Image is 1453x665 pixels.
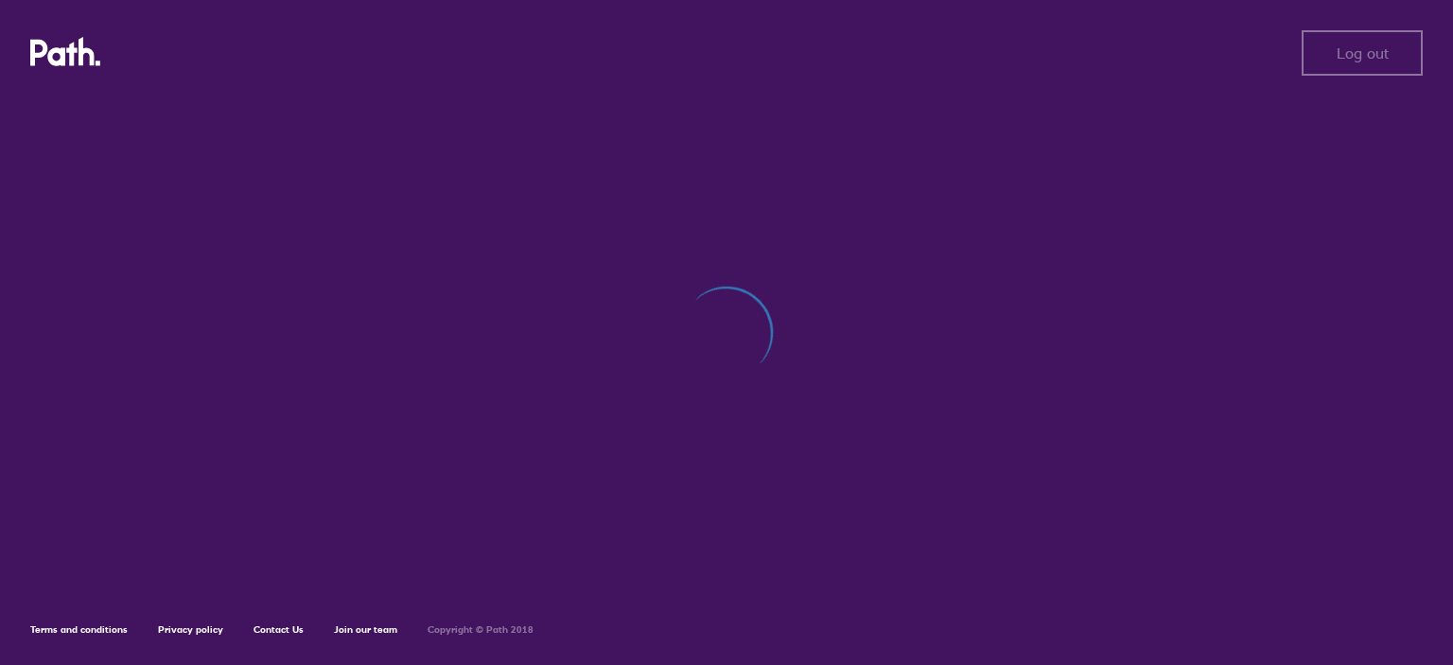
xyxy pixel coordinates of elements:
[1337,44,1389,61] span: Log out
[30,623,128,636] a: Terms and conditions
[334,623,397,636] a: Join our team
[1302,30,1423,76] button: Log out
[254,623,304,636] a: Contact Us
[158,623,223,636] a: Privacy policy
[428,624,534,636] h6: Copyright © Path 2018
